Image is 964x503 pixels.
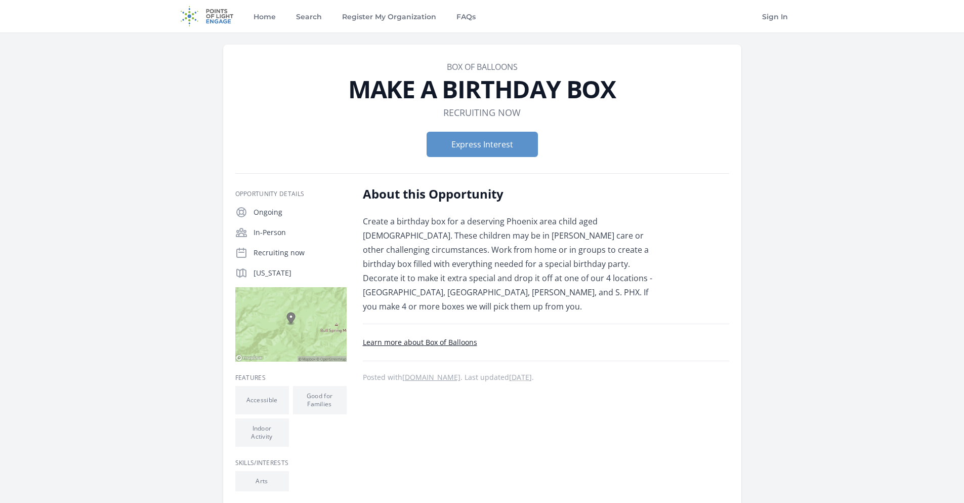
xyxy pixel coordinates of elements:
p: Recruiting now [254,248,347,258]
abbr: Fri, Apr 25, 2025 6:31 PM [509,372,532,382]
a: Learn more about Box of Balloons [363,337,477,347]
h3: Opportunity Details [235,190,347,198]
button: Express Interest [427,132,538,157]
img: Map [235,287,347,362]
li: Indoor Activity [235,418,289,447]
h3: Skills/Interests [235,459,347,467]
p: Posted with . Last updated . [363,373,729,381]
h2: About this Opportunity [363,186,659,202]
li: Arts [235,471,289,491]
dd: Recruiting now [443,105,521,120]
a: [DOMAIN_NAME] [402,372,460,382]
li: Good for Families [293,386,347,414]
p: In-Person [254,227,347,238]
h3: Features [235,374,347,382]
li: Accessible [235,386,289,414]
p: Create a birthday box for a deserving Phoenix area child aged [DEMOGRAPHIC_DATA]. These children ... [363,214,659,314]
p: Ongoing [254,207,347,217]
p: [US_STATE] [254,268,347,278]
h1: MAKE A BIRTHDAY BOX [235,77,729,101]
a: Box of Balloons [447,61,518,72]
